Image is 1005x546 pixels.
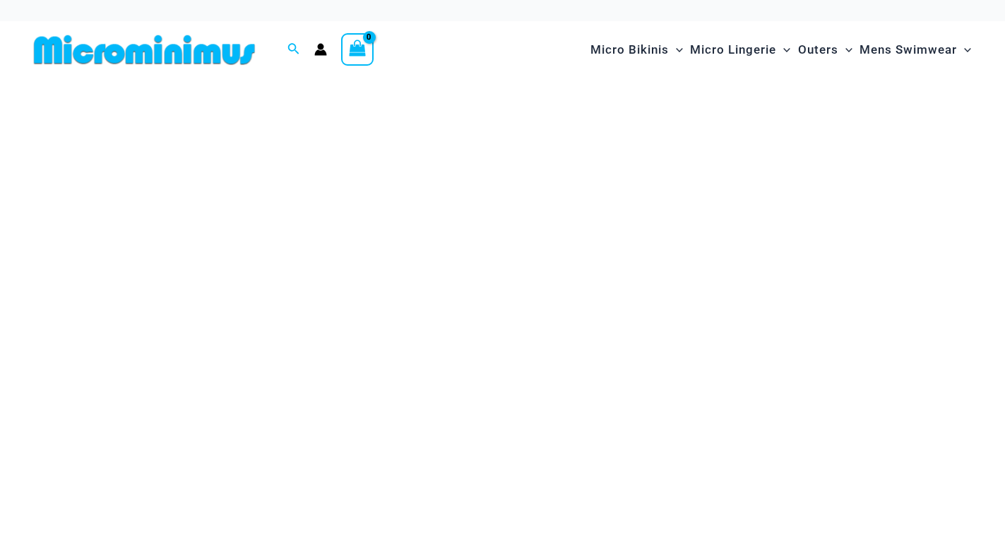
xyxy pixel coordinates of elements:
[838,32,852,68] span: Menu Toggle
[28,34,261,66] img: MM SHOP LOGO FLAT
[590,32,669,68] span: Micro Bikinis
[860,32,957,68] span: Mens Swimwear
[957,32,971,68] span: Menu Toggle
[669,32,683,68] span: Menu Toggle
[587,28,686,71] a: Micro BikinisMenu ToggleMenu Toggle
[585,26,977,73] nav: Site Navigation
[776,32,790,68] span: Menu Toggle
[341,33,374,66] a: View Shopping Cart, empty
[287,41,300,59] a: Search icon link
[314,43,327,56] a: Account icon link
[798,32,838,68] span: Outers
[795,28,856,71] a: OutersMenu ToggleMenu Toggle
[686,28,794,71] a: Micro LingerieMenu ToggleMenu Toggle
[690,32,776,68] span: Micro Lingerie
[856,28,975,71] a: Mens SwimwearMenu ToggleMenu Toggle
